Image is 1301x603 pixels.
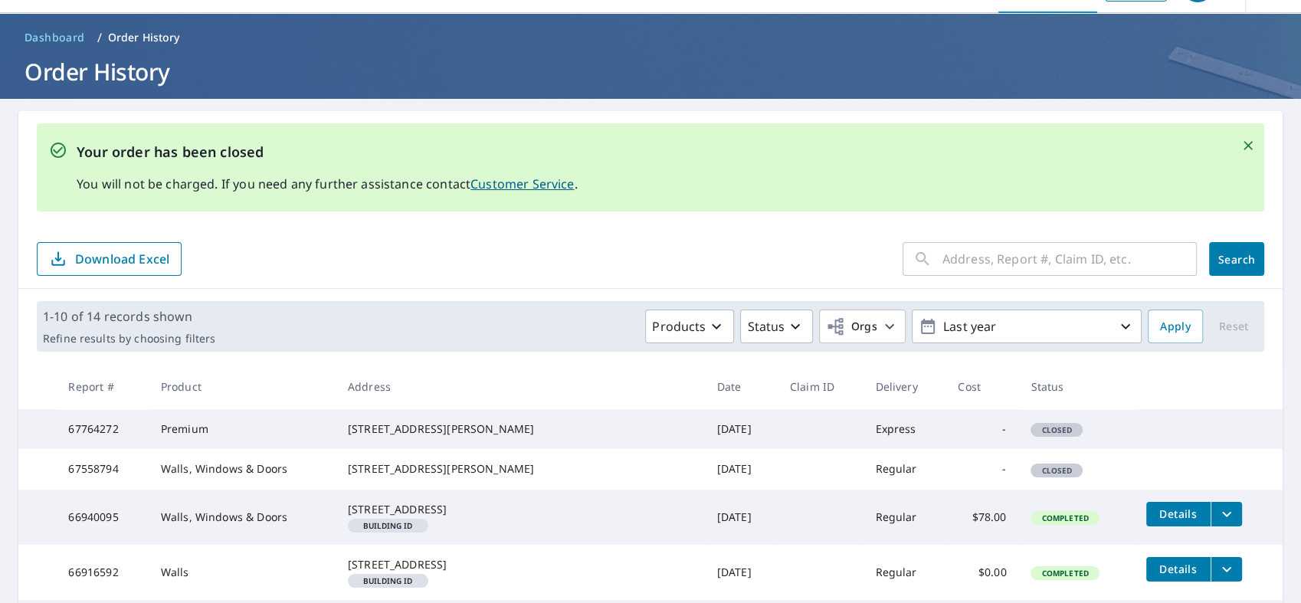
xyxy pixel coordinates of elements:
td: $0.00 [945,545,1018,600]
button: filesDropdownBtn-66916592 [1211,557,1242,582]
span: Orgs [826,317,877,336]
p: Last year [937,313,1116,340]
button: Download Excel [37,242,182,276]
td: - [945,409,1018,449]
nav: breadcrumb [18,25,1283,50]
span: Details [1155,562,1201,576]
th: Date [705,364,778,409]
span: Details [1155,506,1201,521]
td: Walls [149,545,336,600]
button: Status [740,310,813,343]
td: Regular [863,545,945,600]
td: Express [863,409,945,449]
a: Customer Service [470,175,574,192]
td: [DATE] [705,545,778,600]
span: Completed [1032,513,1097,523]
td: Regular [863,490,945,545]
span: Apply [1160,317,1191,336]
button: Last year [912,310,1142,343]
td: [DATE] [705,409,778,449]
em: Building ID [363,577,413,585]
td: [DATE] [705,449,778,489]
p: Refine results by choosing filters [43,332,215,346]
td: 66916592 [56,545,148,600]
button: detailsBtn-66940095 [1146,502,1211,526]
td: 67558794 [56,449,148,489]
p: 1-10 of 14 records shown [43,307,215,326]
button: Close [1238,136,1258,156]
p: Status [747,317,785,336]
div: [STREET_ADDRESS][PERSON_NAME] [348,461,693,477]
div: [STREET_ADDRESS][PERSON_NAME] [348,421,693,437]
p: Order History [108,30,180,45]
li: / [97,28,102,47]
td: Regular [863,449,945,489]
em: Building ID [363,522,413,529]
th: Claim ID [778,364,864,409]
button: Apply [1148,310,1203,343]
td: Premium [149,409,336,449]
span: Completed [1032,568,1097,578]
h1: Order History [18,56,1283,87]
button: Products [645,310,734,343]
td: Walls, Windows & Doors [149,449,336,489]
p: You will not be charged. If you need any further assistance contact . [77,175,578,193]
th: Delivery [863,364,945,409]
th: Cost [945,364,1018,409]
th: Report # [56,364,148,409]
td: $78.00 [945,490,1018,545]
div: [STREET_ADDRESS] [348,557,693,572]
button: detailsBtn-66916592 [1146,557,1211,582]
th: Address [336,364,705,409]
input: Address, Report #, Claim ID, etc. [942,238,1197,280]
td: [DATE] [705,490,778,545]
span: Dashboard [25,30,85,45]
span: Closed [1032,424,1081,435]
a: Dashboard [18,25,91,50]
button: Search [1209,242,1264,276]
td: Walls, Windows & Doors [149,490,336,545]
p: Download Excel [75,251,169,267]
th: Status [1018,364,1133,409]
p: Products [652,317,706,336]
button: Orgs [819,310,906,343]
p: Your order has been closed [77,142,578,162]
td: - [945,449,1018,489]
th: Product [149,364,336,409]
td: 67764272 [56,409,148,449]
span: Search [1221,252,1252,267]
span: Closed [1032,465,1081,476]
td: 66940095 [56,490,148,545]
div: [STREET_ADDRESS] [348,502,693,517]
button: filesDropdownBtn-66940095 [1211,502,1242,526]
